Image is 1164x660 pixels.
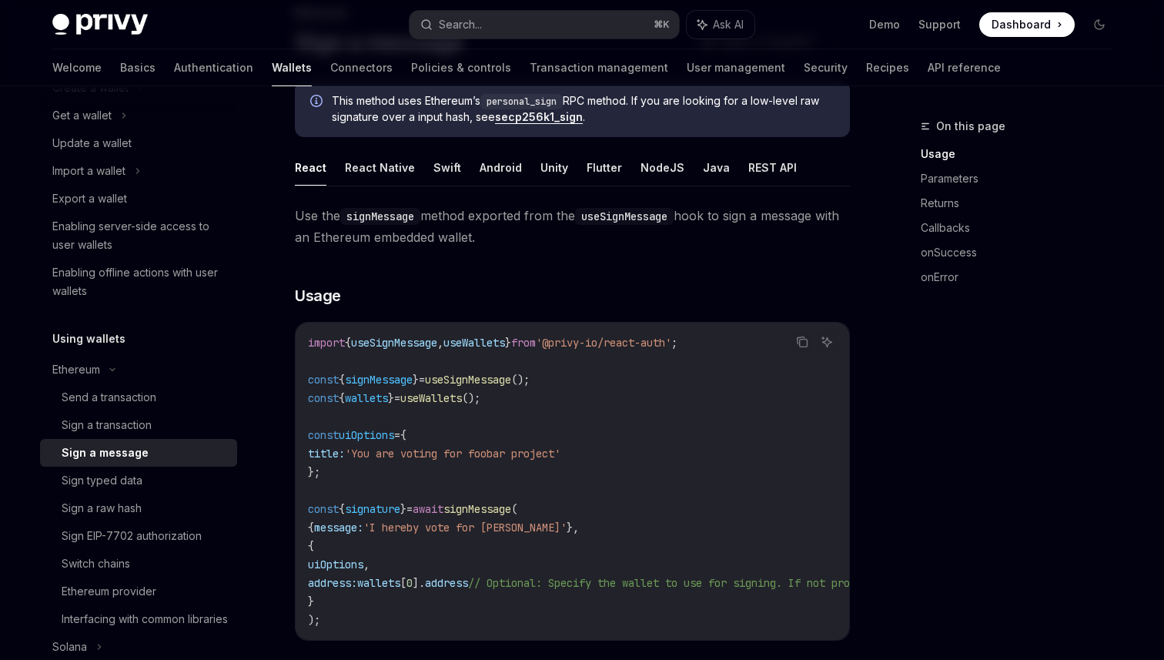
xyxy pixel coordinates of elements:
a: API reference [928,49,1001,86]
span: useWallets [443,336,505,350]
a: User management [687,49,785,86]
h5: Using wallets [52,330,125,348]
button: Copy the contents from the code block [792,332,812,352]
a: Dashboard [979,12,1075,37]
span: ; [671,336,677,350]
button: Ask AI [687,11,754,39]
a: Usage [921,142,1124,166]
span: [ [400,576,406,590]
button: NodeJS [641,149,684,186]
button: Search...⌘K [410,11,679,39]
span: { [308,521,314,534]
span: = [394,428,400,442]
span: , [363,558,370,571]
span: address: [308,576,357,590]
button: React [295,149,326,186]
a: onSuccess [921,240,1124,265]
button: Ask AI [817,332,837,352]
span: wallets [345,391,388,405]
a: Support [918,17,961,32]
span: = [419,373,425,387]
a: Sign a raw hash [40,494,237,522]
a: Callbacks [921,216,1124,240]
span: { [308,539,314,553]
button: Android [480,149,522,186]
span: useWallets [400,391,462,405]
div: Enabling offline actions with user wallets [52,263,228,300]
div: Sign a message [62,444,149,462]
button: Java [703,149,730,186]
span: useSignMessage [425,373,511,387]
span: } [505,336,511,350]
span: 'I hereby vote for [PERSON_NAME]' [363,521,567,534]
a: Ethereum provider [40,578,237,605]
div: Sign a transaction [62,416,152,434]
span: const [308,428,339,442]
span: }, [567,521,579,534]
span: (); [462,391,480,405]
div: Solana [52,638,87,656]
button: React Native [345,149,415,186]
span: const [308,373,339,387]
div: Export a wallet [52,189,127,208]
span: Usage [295,285,341,307]
span: } [388,391,394,405]
div: Enabling server-side access to user wallets [52,217,228,254]
button: Flutter [587,149,622,186]
span: Dashboard [992,17,1051,32]
button: Toggle dark mode [1087,12,1112,37]
a: Welcome [52,49,102,86]
div: Get a wallet [52,106,112,125]
a: Enabling server-side access to user wallets [40,213,237,259]
span: { [339,502,345,516]
a: Sign typed data [40,467,237,494]
span: }; [308,465,320,479]
span: Ask AI [713,17,744,32]
span: '@privy-io/react-auth' [536,336,671,350]
button: Swift [433,149,461,186]
a: Parameters [921,166,1124,191]
span: , [437,336,443,350]
span: } [400,502,406,516]
a: Sign EIP-7702 authorization [40,522,237,550]
a: Security [804,49,848,86]
span: { [339,391,345,405]
a: Recipes [866,49,909,86]
span: = [406,502,413,516]
a: Sign a message [40,439,237,467]
div: Interfacing with common libraries [62,610,228,628]
span: { [400,428,406,442]
a: Sign a transaction [40,411,237,439]
span: // Optional: Specify the wallet to use for signing. If not provided, the first wallet will be used. [468,576,1078,590]
span: 0 [406,576,413,590]
span: await [413,502,443,516]
span: address [425,576,468,590]
svg: Info [310,95,326,110]
span: signMessage [345,373,413,387]
div: Switch chains [62,554,130,573]
span: { [345,336,351,350]
div: Update a wallet [52,134,132,152]
span: const [308,502,339,516]
a: Demo [869,17,900,32]
span: from [511,336,536,350]
a: Wallets [272,49,312,86]
span: uiOptions [339,428,394,442]
code: useSignMessage [575,208,674,225]
a: secp256k1_sign [495,110,583,124]
span: (); [511,373,530,387]
span: wallets [357,576,400,590]
span: signature [345,502,400,516]
a: Policies & controls [411,49,511,86]
button: Unity [540,149,568,186]
span: ( [511,502,517,516]
span: message: [314,521,363,534]
span: } [413,373,419,387]
span: = [394,391,400,405]
span: useSignMessage [351,336,437,350]
code: signMessage [340,208,420,225]
button: REST API [748,149,797,186]
span: ⌘ K [654,18,670,31]
span: uiOptions [308,558,363,571]
a: Enabling offline actions with user wallets [40,259,237,305]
